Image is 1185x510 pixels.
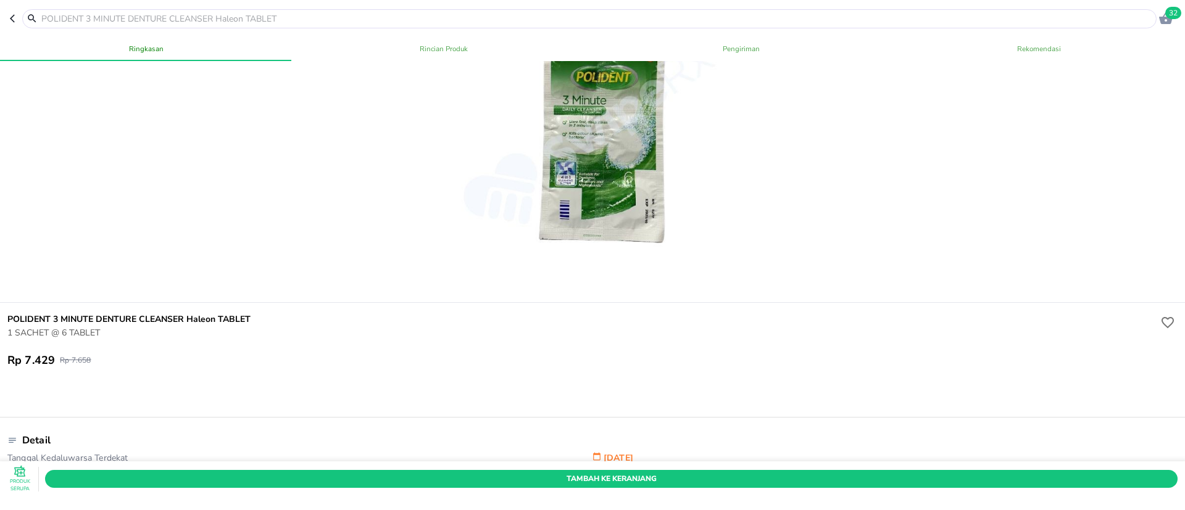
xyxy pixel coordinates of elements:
[7,353,55,368] p: Rp 7.429
[7,313,1158,326] h6: POLIDENT 3 MINUTE DENTURE CLEANSER Haleon TABLET
[7,326,1158,339] p: 1 SACHET @ 6 TABLET
[22,434,51,447] p: Detail
[40,12,1154,25] input: POLIDENT 3 MINUTE DENTURE CLEANSER Haleon TABLET
[302,43,585,55] span: Rincian Produk
[45,470,1178,488] button: Tambah Ke Keranjang
[7,478,32,493] p: Produk Serupa
[5,43,288,55] span: Ringkasan
[600,43,883,55] span: Pengiriman
[1157,9,1175,28] button: 32
[897,43,1180,55] span: Rekomendasi
[7,467,32,491] button: Produk Serupa
[7,452,592,469] p: Tanggal Kedaluwarsa Terdekat
[592,452,1178,469] p: [DATE]
[60,355,91,365] p: Rp 7.658
[1165,7,1181,19] span: 32
[54,472,1168,485] span: Tambah Ke Keranjang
